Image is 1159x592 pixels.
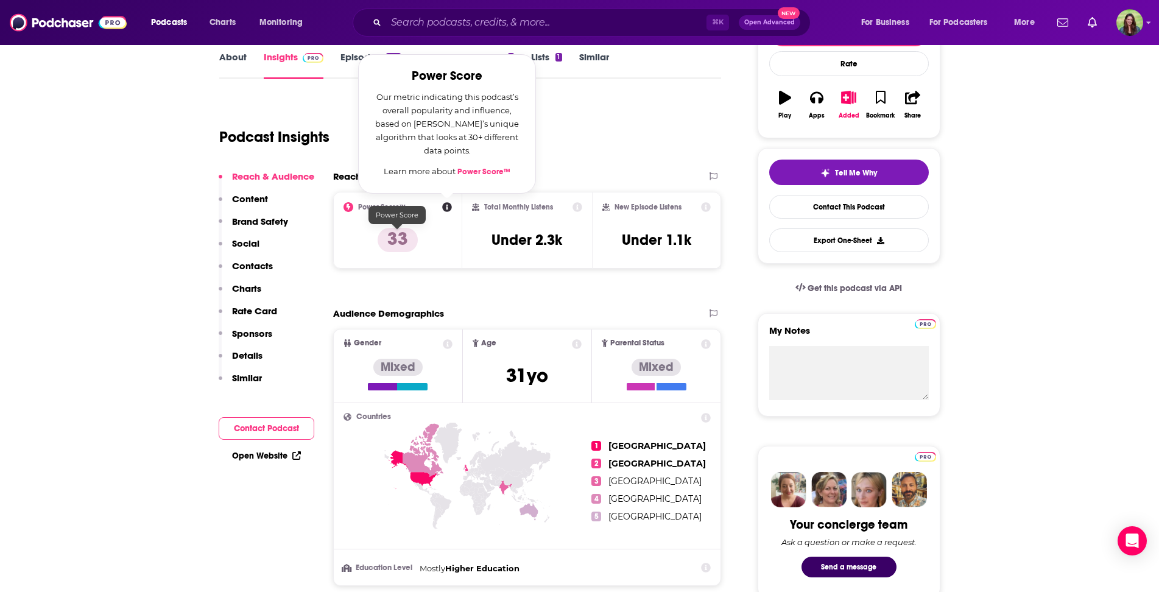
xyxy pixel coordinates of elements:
div: Ask a question or make a request. [781,537,917,547]
span: 4 [591,494,601,504]
span: Parental Status [610,339,664,347]
a: Similar [579,51,609,79]
button: Send a message [801,557,897,577]
button: Share [897,83,928,127]
div: Added [839,112,859,119]
a: About [219,51,247,79]
button: tell me why sparkleTell Me Why [769,160,929,185]
button: Play [769,83,801,127]
p: Charts [232,283,261,294]
span: For Podcasters [929,14,988,31]
span: [GEOGRAPHIC_DATA] [608,440,706,451]
button: open menu [921,13,1006,32]
span: New [778,7,800,19]
p: Learn more about [373,164,521,178]
button: Social [219,238,259,260]
span: Mostly [420,563,445,573]
div: Search podcasts, credits, & more... [364,9,822,37]
button: Show profile menu [1116,9,1143,36]
span: Podcasts [151,14,187,31]
span: Open Advanced [744,19,795,26]
h3: Education Level [343,564,415,572]
p: Our metric indicating this podcast’s overall popularity and influence, based on [PERSON_NAME]’s u... [373,90,521,157]
button: Apps [801,83,833,127]
span: [GEOGRAPHIC_DATA] [608,493,702,504]
img: Sydney Profile [771,472,806,507]
h1: Podcast Insights [219,128,329,146]
span: Logged in as mhabermann [1116,9,1143,36]
button: Added [833,83,864,127]
span: Higher Education [445,563,520,573]
span: 5 [591,512,601,521]
h3: Under 2.3k [491,231,562,249]
img: Jon Profile [892,472,927,507]
button: Reach & Audience [219,171,314,193]
div: 1 [508,53,514,62]
span: [GEOGRAPHIC_DATA] [608,458,706,469]
span: 2 [591,459,601,468]
span: Countries [356,413,391,421]
p: Sponsors [232,328,272,339]
p: Similar [232,372,262,384]
a: Reviews [418,51,453,79]
span: ⌘ K [706,15,729,30]
button: Content [219,193,268,216]
button: Contact Podcast [219,417,314,440]
div: Apps [809,112,825,119]
img: tell me why sparkle [820,168,830,178]
p: Brand Safety [232,216,288,227]
span: Get this podcast via API [808,283,902,294]
p: Details [232,350,262,361]
div: Share [904,112,921,119]
button: Bookmark [865,83,897,127]
input: Search podcasts, credits, & more... [386,13,706,32]
h2: Power Score [373,69,521,83]
span: 3 [591,476,601,486]
a: Show notifications dropdown [1052,12,1073,33]
span: Tell Me Why [835,168,877,178]
img: User Profile [1116,9,1143,36]
a: Episodes146 [340,51,400,79]
div: 1 [555,53,562,62]
span: 1 [591,441,601,451]
button: Sponsors [219,328,272,350]
span: [GEOGRAPHIC_DATA] [608,476,702,487]
div: Mixed [632,359,681,376]
img: Podchaser Pro [303,53,324,63]
img: Podchaser Pro [915,319,936,329]
button: open menu [853,13,925,32]
a: Pro website [915,450,936,462]
h2: Total Monthly Listens [484,203,553,211]
p: 33 [378,228,418,252]
button: Brand Safety [219,216,288,238]
h2: Audience Demographics [333,308,444,319]
p: Content [232,193,268,205]
a: Get this podcast via API [786,273,912,303]
span: Monitoring [259,14,303,31]
h2: New Episode Listens [615,203,682,211]
a: Contact This Podcast [769,195,929,219]
div: 146 [386,53,400,62]
button: Open AdvancedNew [739,15,800,30]
span: More [1014,14,1035,31]
div: Power Score [368,206,426,224]
a: Pro website [915,317,936,329]
button: Export One-Sheet [769,228,929,252]
div: Your concierge team [790,517,907,532]
img: Podchaser - Follow, Share and Rate Podcasts [10,11,127,34]
span: [GEOGRAPHIC_DATA] [608,511,702,522]
button: open menu [1006,13,1050,32]
p: Social [232,238,259,249]
div: Mixed [373,359,423,376]
span: Gender [354,339,381,347]
div: Open Intercom Messenger [1118,526,1147,555]
a: Lists1 [531,51,562,79]
img: Podchaser Pro [915,452,936,462]
label: My Notes [769,325,929,346]
button: Contacts [219,260,273,283]
a: Credits1 [470,51,514,79]
a: InsightsPodchaser Pro [264,51,324,79]
button: open menu [143,13,203,32]
span: 31 yo [506,364,548,387]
